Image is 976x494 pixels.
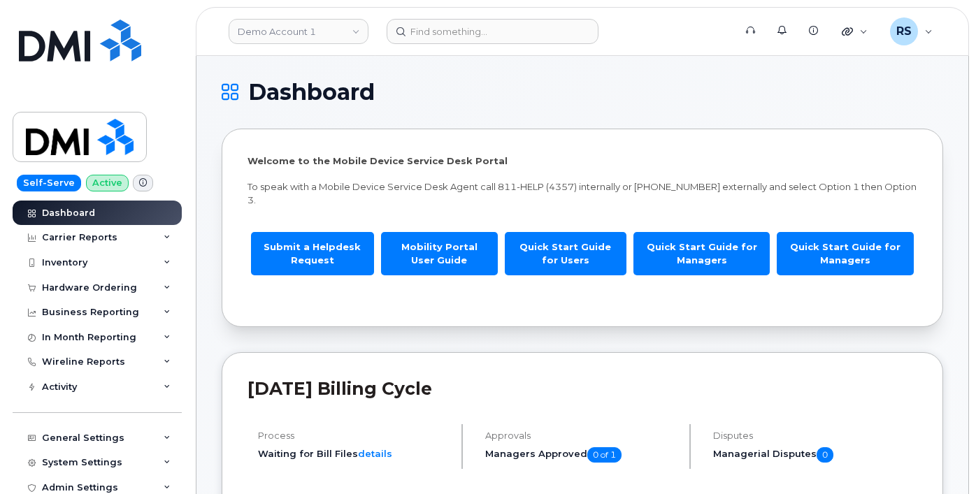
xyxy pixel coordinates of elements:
[247,378,917,399] h2: [DATE] Billing Cycle
[777,232,914,275] a: Quick Start Guide for Managers
[817,447,833,463] span: 0
[248,82,375,103] span: Dashboard
[258,447,450,460] li: Waiting for Bill Files
[713,447,918,463] h5: Managerial Disputes
[247,180,917,206] p: To speak with a Mobile Device Service Desk Agent call 811-HELP (4357) internally or [PHONE_NUMBER...
[633,232,770,275] a: Quick Start Guide for Managers
[358,448,392,459] a: details
[381,232,498,275] a: Mobility Portal User Guide
[587,447,622,463] span: 0 of 1
[247,154,917,168] p: Welcome to the Mobile Device Service Desk Portal
[485,447,677,463] h5: Managers Approved
[251,232,374,275] a: Submit a Helpdesk Request
[485,430,677,441] h4: Approvals
[258,430,450,441] h4: Process
[713,430,918,441] h4: Disputes
[505,232,626,275] a: Quick Start Guide for Users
